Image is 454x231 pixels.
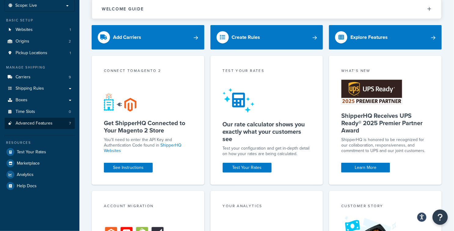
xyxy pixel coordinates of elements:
[113,33,141,42] div: Add Carriers
[329,25,442,50] a: Explore Features
[104,68,192,75] div: Connect to Magento 2
[104,163,153,173] a: See Instructions
[17,184,37,189] span: Help Docs
[69,39,71,44] span: 2
[16,27,33,32] span: Websites
[223,68,311,75] div: Test your rates
[5,118,75,129] li: Advanced Features
[341,112,430,134] h5: ShipperHQ Receives UPS Ready® 2025 Premier Partner Award
[70,27,71,32] span: 1
[5,24,75,35] a: Websites1
[16,109,35,114] span: Time Slots
[16,86,44,91] span: Shipping Rules
[211,25,323,50] a: Create Rules
[350,33,388,42] div: Explore Features
[16,50,47,56] span: Pickup Locations
[341,68,430,75] div: What's New
[232,33,260,42] div: Create Rules
[5,106,75,117] li: Time Slots
[5,118,75,129] a: Advanced Features7
[17,150,46,155] span: Test Your Rates
[5,65,75,70] div: Manage Shipping
[17,172,34,177] span: Analytics
[433,210,448,225] button: Open Resource Center
[5,18,75,23] div: Basic Setup
[341,203,430,210] div: Customer Story
[223,121,311,143] h5: Our rate calculator shows you exactly what your customers see
[15,3,37,8] span: Scope: Live
[104,119,192,134] h5: Get ShipperHQ Connected to Your Magento 2 Store
[5,72,75,83] a: Carriers9
[5,72,75,83] li: Carriers
[104,203,192,210] div: Account Migration
[104,93,137,112] img: connect-shq-magento-24cdf84b.svg
[5,83,75,94] a: Shipping Rules
[5,147,75,158] a: Test Your Rates
[223,203,311,210] div: Your Analytics
[5,158,75,169] a: Marketplace
[16,75,31,80] span: Carriers
[341,137,430,154] p: ShipperHQ is honored to be recognized for our collaboration, responsiveness, and commitment to UP...
[102,7,144,11] h2: Welcome Guide
[5,140,75,145] div: Resources
[16,98,27,103] span: Boxes
[16,121,53,126] span: Advanced Features
[5,106,75,117] a: Time Slots0
[5,169,75,180] a: Analytics
[223,146,311,157] div: Test your configuration and get in-depth detail on how your rates are being calculated.
[104,142,181,154] a: ShipperHQ Websites
[69,75,71,80] span: 9
[16,39,29,44] span: Origins
[5,95,75,106] a: Boxes
[104,137,192,154] p: You'll need to enter the API Key and Authentication Code found in
[5,36,75,47] li: Origins
[223,163,272,173] a: Test Your Rates
[5,181,75,192] a: Help Docs
[5,47,75,59] li: Pickup Locations
[69,121,71,126] span: 7
[69,109,71,114] span: 0
[70,50,71,56] span: 1
[5,36,75,47] a: Origins2
[341,163,390,173] a: Learn More
[92,25,204,50] a: Add Carriers
[5,24,75,35] li: Websites
[17,161,40,166] span: Marketplace
[5,47,75,59] a: Pickup Locations1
